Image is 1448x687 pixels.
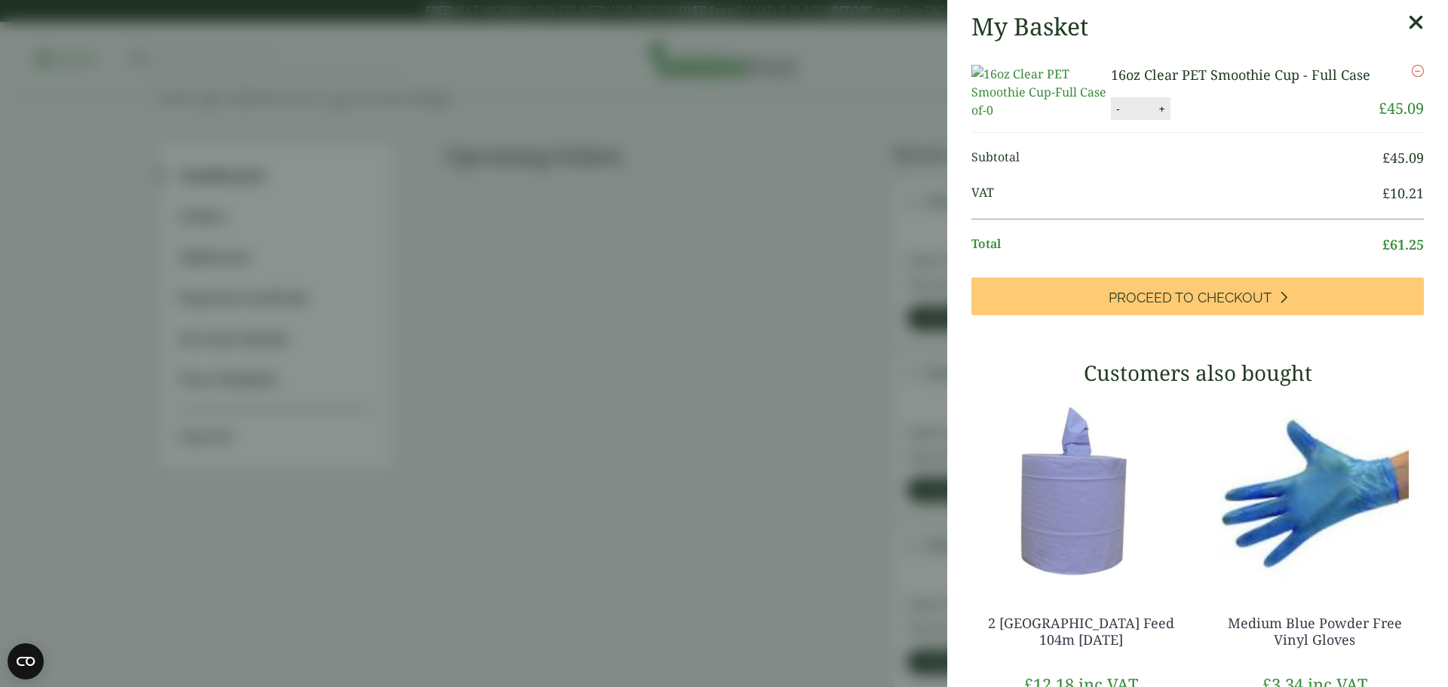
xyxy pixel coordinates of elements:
[1382,149,1424,167] bdi: 45.09
[1382,184,1424,202] bdi: 10.21
[971,183,1382,204] span: VAT
[1111,66,1370,84] a: 16oz Clear PET Smoothie Cup - Full Case
[971,12,1088,41] h2: My Basket
[1382,149,1390,167] span: £
[988,614,1174,649] a: 2 [GEOGRAPHIC_DATA] Feed 104m [DATE]
[1382,184,1390,202] span: £
[1112,103,1124,115] button: -
[8,643,44,679] button: Open CMP widget
[1205,397,1424,585] img: 4130015J-Blue-Vinyl-Powder-Free-Gloves-Medium
[1379,98,1387,118] span: £
[1228,614,1402,649] a: Medium Blue Powder Free Vinyl Gloves
[1382,235,1390,253] span: £
[1155,103,1170,115] button: +
[1382,235,1424,253] bdi: 61.25
[971,397,1190,585] img: 3630017-2-Ply-Blue-Centre-Feed-104m
[971,278,1424,315] a: Proceed to Checkout
[971,360,1424,386] h3: Customers also bought
[971,235,1382,255] span: Total
[1379,98,1424,118] bdi: 45.09
[1412,65,1424,77] a: Remove this item
[1109,290,1272,306] span: Proceed to Checkout
[971,148,1382,168] span: Subtotal
[971,65,1107,119] img: 16oz Clear PET Smoothie Cup-Full Case of-0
